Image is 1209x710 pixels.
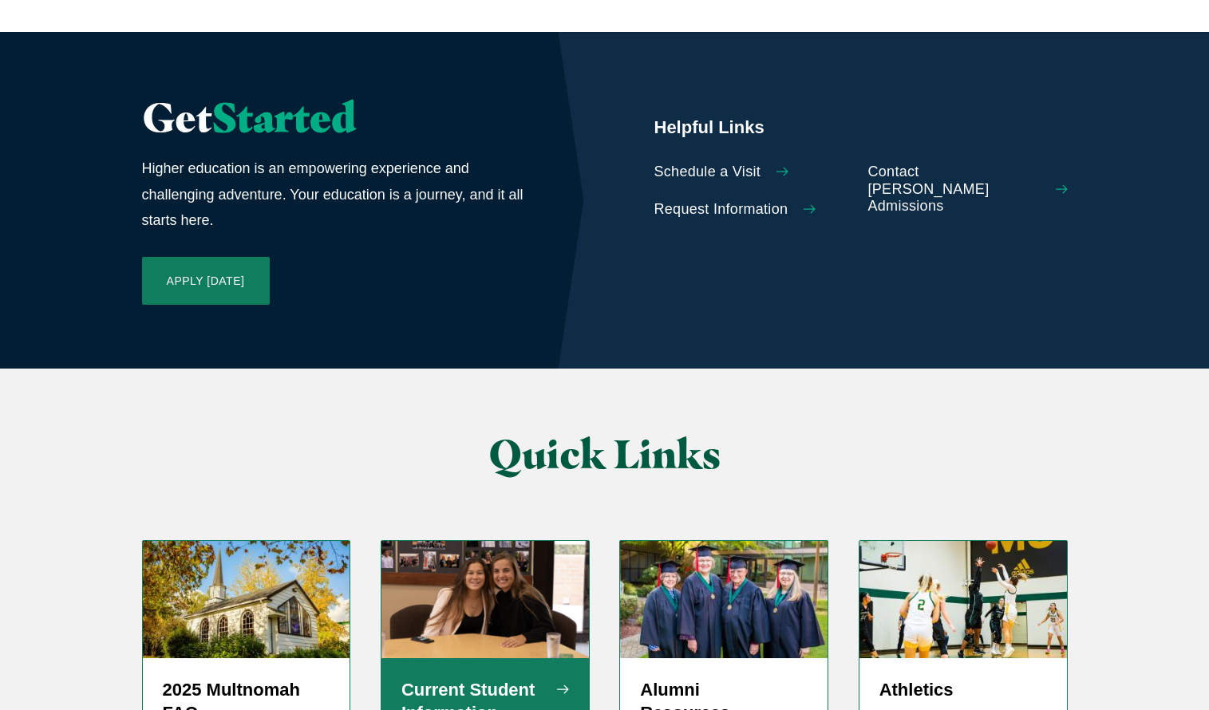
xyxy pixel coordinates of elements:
span: Started [212,93,356,142]
a: Contact [PERSON_NAME] Admissions [868,164,1068,215]
h5: Helpful Links [654,116,1068,140]
p: Higher education is an empowering experience and challenging adventure. Your education is a journ... [142,156,527,233]
h5: Athletics [879,678,1047,702]
span: Request Information [654,201,788,219]
span: Schedule a Visit [654,164,761,181]
h2: Quick Links [301,432,908,476]
img: 50 Year Alumni 2019 [620,541,828,657]
img: WBBALL_WEB [859,541,1067,657]
span: Contact [PERSON_NAME] Admissions [868,164,1040,215]
a: Request Information [654,201,854,219]
a: Schedule a Visit [654,164,854,181]
h2: Get [142,96,527,140]
img: screenshot-2024-05-27-at-1.37.12-pm [381,541,589,657]
a: Apply [DATE] [142,257,270,305]
img: Prayer Chapel in Fall [143,541,350,657]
